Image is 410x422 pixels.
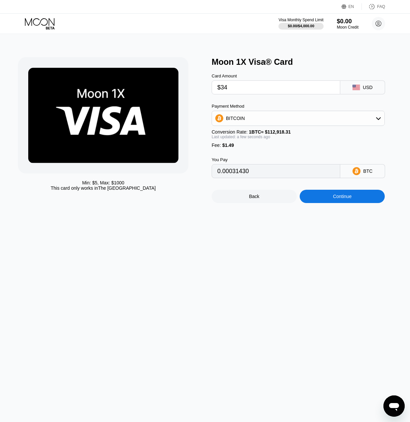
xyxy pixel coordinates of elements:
[383,395,405,417] iframe: Button to launch messaging window
[51,185,156,191] div: This card only works in The [GEOGRAPHIC_DATA]
[212,73,340,78] div: Card Amount
[82,180,124,185] div: Min: $ 5 , Max: $ 1000
[363,168,372,174] div: BTC
[226,116,245,121] div: BITCOIN
[377,4,385,9] div: FAQ
[249,194,259,199] div: Back
[337,18,359,25] div: $0.00
[212,129,385,135] div: Conversion Rate:
[212,112,384,125] div: BITCOIN
[300,190,385,203] div: Continue
[363,85,373,90] div: USD
[217,81,335,94] input: $0.00
[212,104,385,109] div: Payment Method
[337,18,359,30] div: $0.00Moon Credit
[342,3,362,10] div: EN
[222,143,234,148] span: $1.49
[212,157,340,162] div: You Pay
[333,194,352,199] div: Continue
[337,25,359,30] div: Moon Credit
[249,129,291,135] span: 1 BTC ≈ $112,918.31
[212,143,385,148] div: Fee :
[362,3,385,10] div: FAQ
[349,4,354,9] div: EN
[278,18,323,30] div: Visa Monthly Spend Limit$0.00/$4,000.00
[212,57,399,67] div: Moon 1X Visa® Card
[212,135,385,139] div: Last updated: a few seconds ago
[212,190,297,203] div: Back
[288,24,314,28] div: $0.00 / $4,000.00
[278,18,323,22] div: Visa Monthly Spend Limit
